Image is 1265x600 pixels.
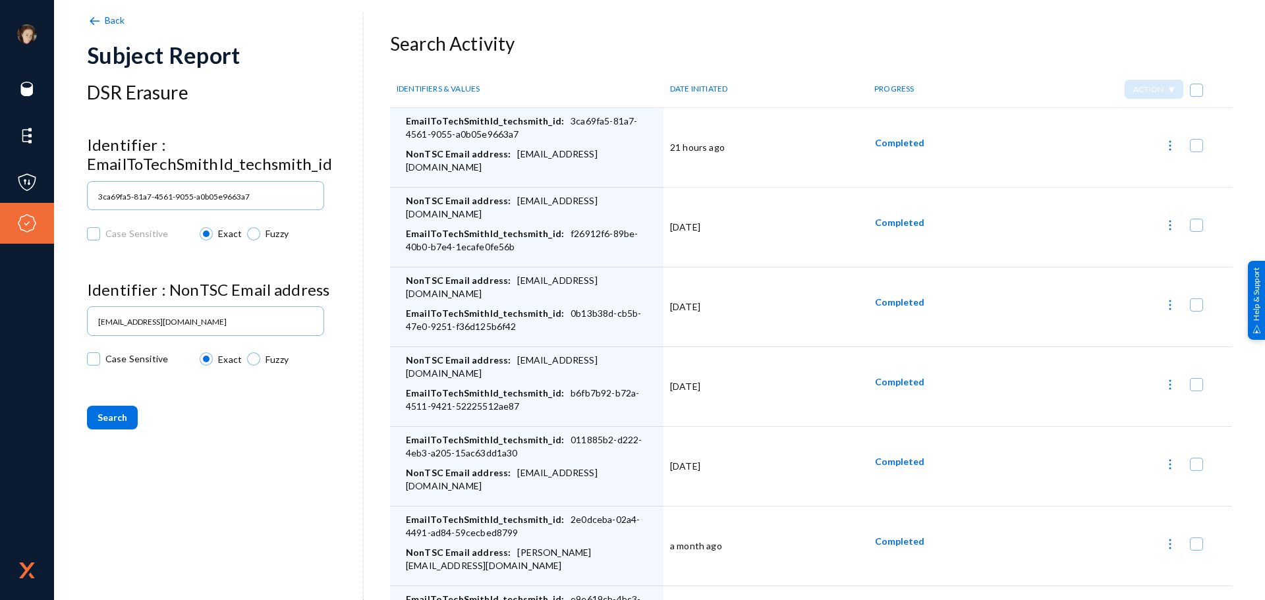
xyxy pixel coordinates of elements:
[105,349,168,369] span: Case Sensitive
[213,227,242,240] span: Exact
[98,412,127,423] span: Search
[406,307,657,340] div: 0b13b38d-cb5b-47e0-9251-f36d125b6f42
[406,148,657,180] div: [EMAIL_ADDRESS][DOMAIN_NAME]
[260,352,289,366] span: Fuzzy
[663,506,858,586] td: a month ago
[1248,260,1265,339] div: Help & Support
[390,33,1232,55] h3: Search Activity
[406,546,657,579] div: [PERSON_NAME][EMAIL_ADDRESS][DOMAIN_NAME]
[17,173,37,192] img: icon-policies.svg
[875,456,924,467] span: Completed
[87,136,363,174] h4: Identifier : EmailToTechSmithId_techsmith_id
[663,267,858,347] td: [DATE]
[87,82,363,104] h3: DSR Erasure
[858,71,1022,108] th: PROGRESS
[17,24,37,44] img: c8e5cda8b01e6b4c29efa4d0c49436a9
[1164,458,1177,471] img: icon-more.svg
[406,466,657,499] div: [EMAIL_ADDRESS][DOMAIN_NAME]
[87,14,101,28] img: back-arrow.svg
[406,434,564,445] span: EmailToTechSmithId_techsmith_id:
[105,224,168,244] span: Case Sensitive
[406,195,511,206] span: NonTSC Email address:
[17,213,37,233] img: icon-compliance.svg
[87,41,363,68] div: Subject Report
[864,370,935,394] button: Completed
[390,71,663,108] th: IDENTIFIERS & VALUES
[406,547,511,558] span: NonTSC Email address:
[1164,219,1177,232] img: icon-more.svg
[875,296,924,308] span: Completed
[406,467,511,478] span: NonTSC Email address:
[406,194,657,227] div: [EMAIL_ADDRESS][DOMAIN_NAME]
[875,217,924,228] span: Completed
[864,450,935,474] button: Completed
[406,115,657,148] div: 3ca69fa5-81a7-4561-9055-a0b05e9663a7
[875,535,924,547] span: Completed
[17,126,37,146] img: icon-elements.svg
[260,227,289,240] span: Fuzzy
[406,513,657,546] div: 2e0dceba-02a4-4491-ad84-59cecbed8799
[1252,325,1261,333] img: help_support.svg
[87,14,128,26] a: Back
[864,211,935,234] button: Completed
[406,433,657,466] div: 011885b2-d222-4eb3-a205-15ac63dd1a30
[87,406,138,429] button: Search
[406,274,657,307] div: [EMAIL_ADDRESS][DOMAIN_NAME]
[17,79,37,99] img: icon-sources.svg
[406,354,657,387] div: [EMAIL_ADDRESS][DOMAIN_NAME]
[105,14,125,26] span: Back
[864,530,935,553] button: Completed
[864,131,935,155] button: Completed
[406,514,564,525] span: EmailToTechSmithId_techsmith_id:
[406,115,564,126] span: EmailToTechSmithId_techsmith_id:
[663,347,858,427] td: [DATE]
[406,354,511,366] span: NonTSC Email address:
[406,387,564,398] span: EmailToTechSmithId_techsmith_id:
[213,352,242,366] span: Exact
[1164,537,1177,551] img: icon-more.svg
[663,188,858,267] td: [DATE]
[1164,139,1177,152] img: icon-more.svg
[87,281,363,300] h4: Identifier : NonTSC Email address
[406,387,657,420] div: b6fb7b92-b72a-4511-9421-52225512ae87
[1164,378,1177,391] img: icon-more.svg
[1164,298,1177,312] img: icon-more.svg
[864,290,935,314] button: Completed
[406,228,564,239] span: EmailToTechSmithId_techsmith_id:
[406,275,511,286] span: NonTSC Email address:
[875,376,924,387] span: Completed
[406,308,564,319] span: EmailToTechSmithId_techsmith_id:
[663,71,858,108] th: DATE INITIATED
[406,148,511,159] span: NonTSC Email address:
[406,227,657,260] div: f26912f6-89be-40b0-b7e4-1ecafe0fe56b
[875,137,924,148] span: Completed
[663,427,858,506] td: [DATE]
[663,108,858,188] td: 21 hours ago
